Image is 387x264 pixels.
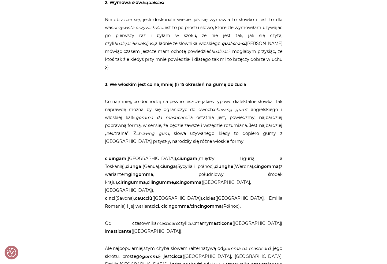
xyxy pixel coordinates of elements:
[175,180,202,185] strong: scingomma
[7,248,16,257] button: Preferencje co do zgód
[211,49,229,54] em: kualsiasi
[221,41,246,46] strong: qual-sì-a-si.
[106,229,132,234] strong: masticante
[215,164,233,169] strong: ciunghe
[157,221,178,226] em: masticare
[147,180,174,185] strong: cilingumme
[105,219,282,235] p: Od czasownika czyli mamy ([GEOGRAPHIC_DATA]) i ([GEOGRAPHIC_DATA]).
[214,107,246,112] em: chewing gum
[126,164,143,169] strong: ciungai
[254,164,279,169] strong: cingomma
[146,41,147,46] strong: i
[118,180,146,185] strong: ciringumma
[113,25,162,30] em: oczywista oczywistość.
[105,195,115,201] strong: cinci
[135,195,152,201] strong: caucciù
[105,16,282,71] p: Nie obraźcie się, jeśli doskonale wiecie, jak się wymawia to słówko i jest to dla was Jest to po ...
[136,131,169,136] em: chewing gum
[105,156,126,161] strong: ciuìngam
[209,221,233,226] strong: masticone
[142,254,159,259] em: gomma
[136,115,188,120] em: gomma da masticare.
[177,156,197,161] strong: ciùngam
[160,164,176,169] strong: ciunga
[203,195,215,201] strong: cicles
[105,98,282,145] p: Co najmniej, bo dochodzą na pewno jeszcze jakieś typowo dialektalne słówka. Tak naprawdę można by...
[223,246,270,251] em: gomma da masticare
[135,41,155,46] em: kuals jasi,
[7,248,16,257] img: Revisit consent button
[171,254,183,259] strong: cicca
[128,172,153,177] strong: gingomma
[114,41,132,46] em: kualsjasi
[152,203,222,209] strong: cicl, cicingomma/cincingomma
[105,154,282,210] p: ([GEOGRAPHIC_DATA]), (między Ligurią a Toskanią), (Genua), (Sycylia i północ), (Werona), (z waria...
[105,82,246,87] strong: 3. We włoskim jest co najmniej (!) 15 określeń na gumę do żucia
[188,221,195,226] em: żuć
